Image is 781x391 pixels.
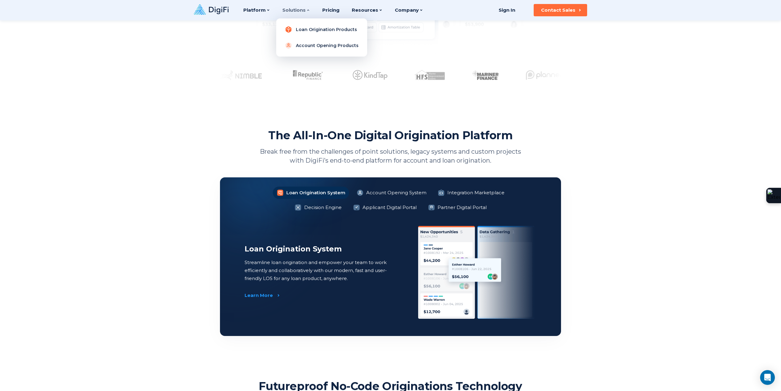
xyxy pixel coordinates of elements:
[257,147,524,165] p: Break free from the challenges of point solutions, legacy systems and custom projects with DigiFi...
[418,226,537,319] img: Loan Origination System
[472,70,499,80] img: Client Logo 5
[434,187,508,199] li: Integration Marketplace
[353,187,430,199] li: Account Opening System
[349,201,420,214] li: Applicant Digital Portal
[220,70,262,80] img: Client Logo 1
[760,370,775,385] div: Open Intercom Messenger
[245,259,390,282] p: Streamline loan origination and empower your team to work efficiently and collaboratively with ou...
[353,70,387,80] img: Client Logo 3
[767,189,780,202] img: Extension Icon
[526,70,566,80] img: Client Logo 6
[424,201,490,214] li: Partner Digital Portal
[273,187,349,199] li: Loan Origination System
[281,39,362,52] a: Account Opening Products
[245,244,390,254] h2: Loan Origination System
[414,70,445,80] img: Client Logo 4
[245,292,277,298] a: Learn More
[541,7,575,13] div: Contact Sales
[491,4,523,16] a: Sign In
[268,128,513,142] h2: The All-In-One Digital Origination Platform
[534,4,587,16] button: Contact Sales
[245,292,273,298] div: Learn More
[291,201,345,214] li: Decision Engine
[289,70,326,80] img: Client Logo 2
[281,23,362,36] a: Loan Origination Products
